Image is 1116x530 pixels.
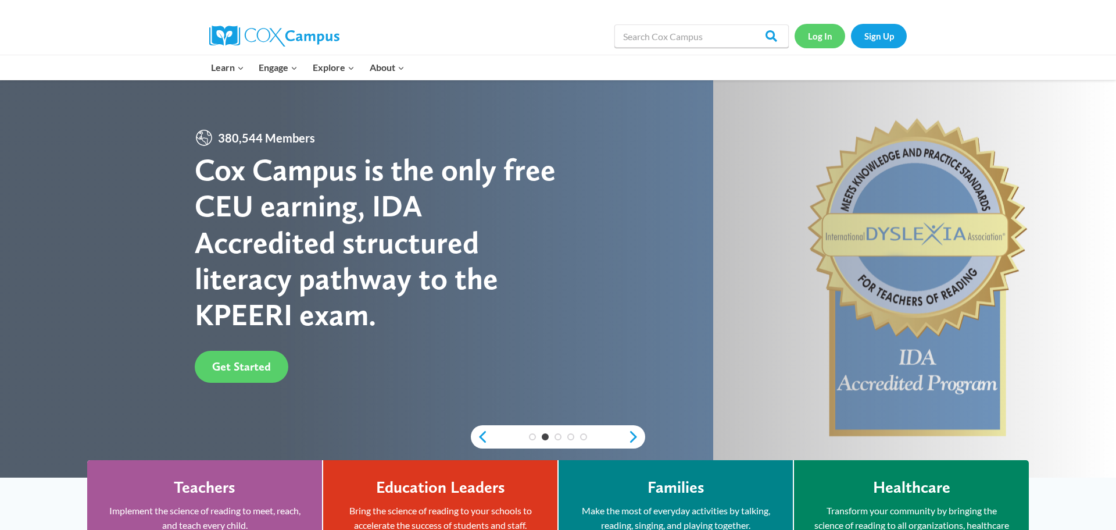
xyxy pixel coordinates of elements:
h4: Teachers [174,478,235,497]
span: Get Started [212,360,271,374]
a: Get Started [195,351,288,383]
a: 2 [542,433,549,440]
a: Sign Up [851,24,907,48]
button: Child menu of Learn [203,55,252,80]
a: 5 [580,433,587,440]
a: 3 [555,433,561,440]
h4: Education Leaders [376,478,505,497]
a: 4 [567,433,574,440]
div: Cox Campus is the only free CEU earning, IDA Accredited structured literacy pathway to the KPEERI... [195,152,558,333]
a: next [628,430,645,444]
span: 380,544 Members [213,129,320,147]
a: Log In [795,24,845,48]
img: Cox Campus [209,26,339,47]
nav: Secondary Navigation [795,24,907,48]
div: content slider buttons [471,425,645,449]
a: previous [471,430,488,444]
a: 1 [529,433,536,440]
nav: Primary Navigation [203,55,412,80]
button: Child menu of Explore [305,55,362,80]
h4: Families [648,478,704,497]
input: Search Cox Campus [614,24,789,48]
h4: Healthcare [873,478,950,497]
button: Child menu of Engage [252,55,306,80]
button: Child menu of About [362,55,412,80]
